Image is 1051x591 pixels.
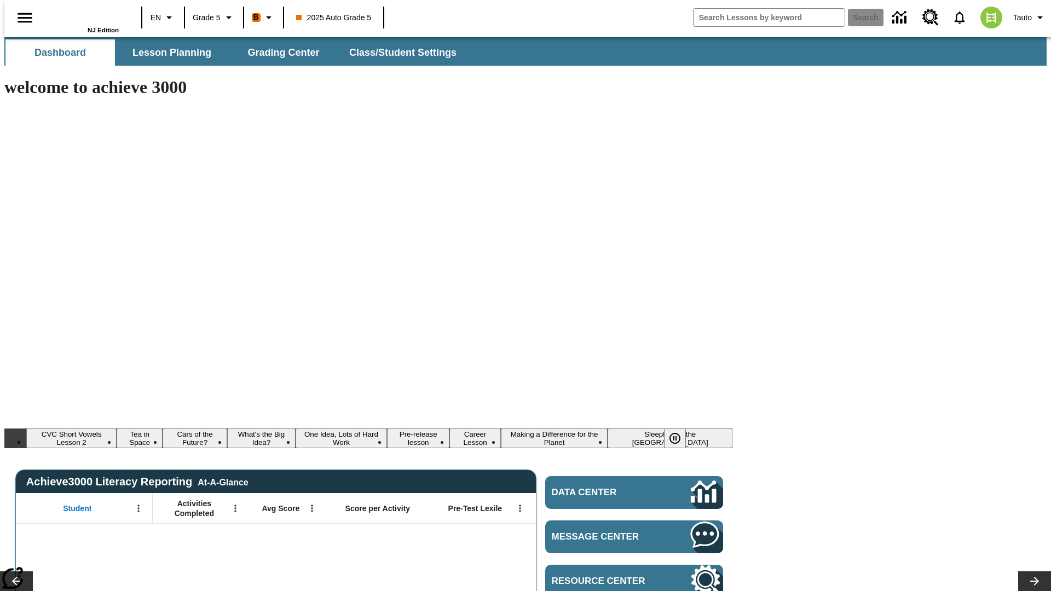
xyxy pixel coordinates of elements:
[296,12,372,24] span: 2025 Auto Grade 5
[552,531,658,542] span: Message Center
[449,428,500,448] button: Slide 7 Career Lesson
[146,8,181,27] button: Language: EN, Select a language
[387,428,450,448] button: Slide 6 Pre-release lesson
[229,39,338,66] button: Grading Center
[552,487,654,498] span: Data Center
[552,576,658,587] span: Resource Center
[158,499,230,518] span: Activities Completed
[945,3,974,32] a: Notifications
[227,428,296,448] button: Slide 4 What's the Big Idea?
[1009,8,1051,27] button: Profile/Settings
[545,476,723,509] a: Data Center
[132,47,211,59] span: Lesson Planning
[448,503,503,513] span: Pre-Test Lexile
[151,12,161,24] span: EN
[34,47,86,59] span: Dashboard
[916,3,945,32] a: Resource Center, Will open in new tab
[349,47,457,59] span: Class/Student Settings
[262,503,299,513] span: Avg Score
[48,5,119,27] a: Home
[198,476,248,488] div: At-A-Glance
[163,428,227,448] button: Slide 3 Cars of the Future?
[26,476,249,488] span: Achieve3000 Literacy Reporting
[4,39,466,66] div: SubNavbar
[26,428,117,448] button: Slide 1 CVC Short Vowels Lesson 2
[4,37,1047,66] div: SubNavbar
[1018,571,1051,591] button: Lesson carousel, Next
[501,428,608,448] button: Slide 8 Making a Difference for the Planet
[117,428,163,448] button: Slide 2 Tea in Space
[694,9,845,26] input: search field
[188,8,240,27] button: Grade: Grade 5, Select a grade
[886,3,916,33] a: Data Center
[512,500,528,517] button: Open Menu
[88,27,119,33] span: NJ Edition
[48,4,119,33] div: Home
[545,520,723,553] a: Message Center
[227,500,244,517] button: Open Menu
[340,39,465,66] button: Class/Student Settings
[63,503,91,513] span: Student
[1013,12,1032,24] span: Tauto
[304,500,320,517] button: Open Menu
[974,3,1009,32] button: Select a new avatar
[130,500,147,517] button: Open Menu
[608,428,732,448] button: Slide 9 Sleepless in the Animal Kingdom
[5,39,115,66] button: Dashboard
[296,428,387,448] button: Slide 5 One Idea, Lots of Hard Work
[664,428,697,448] div: Pause
[247,8,280,27] button: Boost Class color is orange. Change class color
[247,47,319,59] span: Grading Center
[9,2,41,34] button: Open side menu
[4,77,732,97] h1: welcome to achieve 3000
[980,7,1002,28] img: avatar image
[193,12,221,24] span: Grade 5
[117,39,227,66] button: Lesson Planning
[345,503,411,513] span: Score per Activity
[664,428,686,448] button: Pause
[253,10,259,24] span: B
